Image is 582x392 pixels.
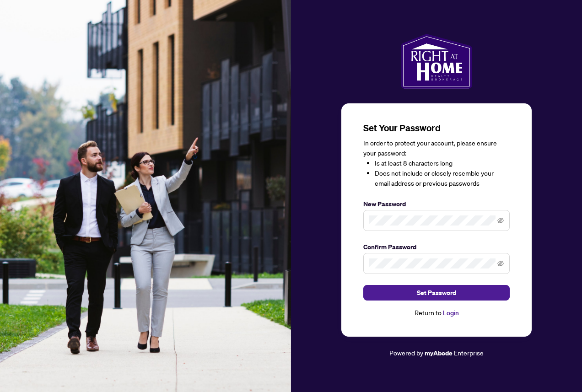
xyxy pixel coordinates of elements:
h3: Set Your Password [363,122,510,134]
span: Set Password [417,285,456,300]
div: In order to protect your account, please ensure your password: [363,138,510,188]
div: Return to [363,308,510,318]
li: Is at least 8 characters long [375,158,510,168]
span: eye-invisible [497,260,504,267]
button: Set Password [363,285,510,301]
span: eye-invisible [497,217,504,224]
span: Enterprise [454,349,484,357]
span: Powered by [389,349,423,357]
img: ma-logo [401,34,472,89]
label: Confirm Password [363,242,510,252]
a: Login [443,309,459,317]
label: New Password [363,199,510,209]
a: myAbode [425,348,453,358]
li: Does not include or closely resemble your email address or previous passwords [375,168,510,188]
